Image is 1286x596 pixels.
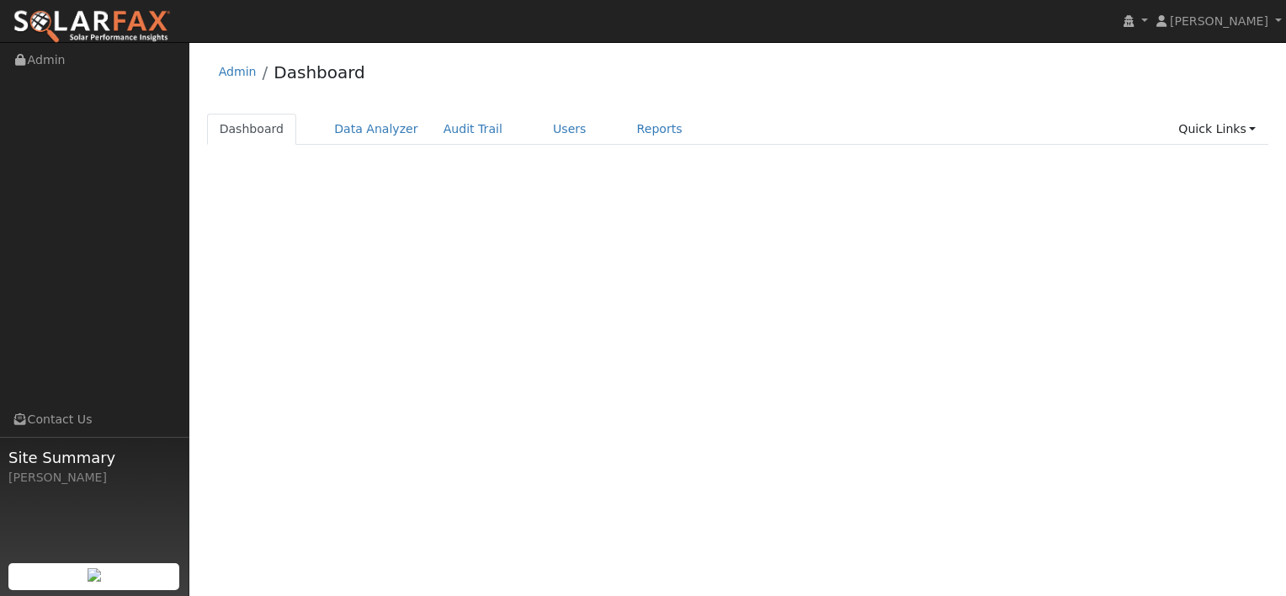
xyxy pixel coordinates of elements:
a: Data Analyzer [321,114,431,145]
span: [PERSON_NAME] [1170,14,1268,28]
span: Site Summary [8,446,180,469]
a: Quick Links [1166,114,1268,145]
a: Reports [624,114,695,145]
a: Audit Trail [431,114,515,145]
a: Dashboard [207,114,297,145]
a: Admin [219,65,257,78]
div: [PERSON_NAME] [8,469,180,487]
a: Users [540,114,599,145]
a: Dashboard [274,62,365,82]
img: SolarFax [13,9,171,45]
img: retrieve [88,568,101,582]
